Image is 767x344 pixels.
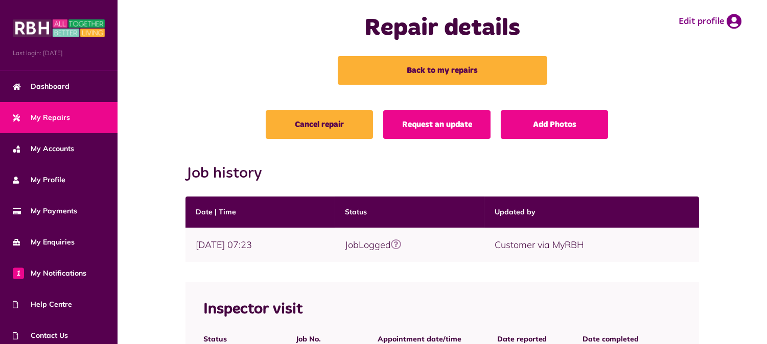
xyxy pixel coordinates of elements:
[13,143,74,154] span: My Accounts
[203,302,303,317] span: Inspector visit
[13,175,65,185] span: My Profile
[679,14,741,29] a: Edit profile
[338,56,547,85] a: Back to my repairs
[383,110,491,139] a: Request an update
[13,299,72,310] span: Help Centre
[13,18,105,38] img: MyRBH
[484,196,699,228] th: Updated by
[13,330,68,341] span: Contact Us
[13,48,105,58] span: Last login: [DATE]
[13,206,77,216] span: My Payments
[185,228,335,262] td: [DATE] 07:23
[290,14,595,43] h1: Repair details
[484,228,699,262] td: Customer via MyRBH
[266,110,373,139] a: Cancel repair
[13,268,86,279] span: My Notifications
[13,267,24,279] span: 1
[335,228,485,262] td: JobLogged
[13,81,69,92] span: Dashboard
[501,110,608,139] a: Add Photos
[335,196,485,228] th: Status
[185,196,335,228] th: Date | Time
[13,237,75,248] span: My Enquiries
[185,164,700,183] h2: Job history
[13,112,70,123] span: My Repairs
